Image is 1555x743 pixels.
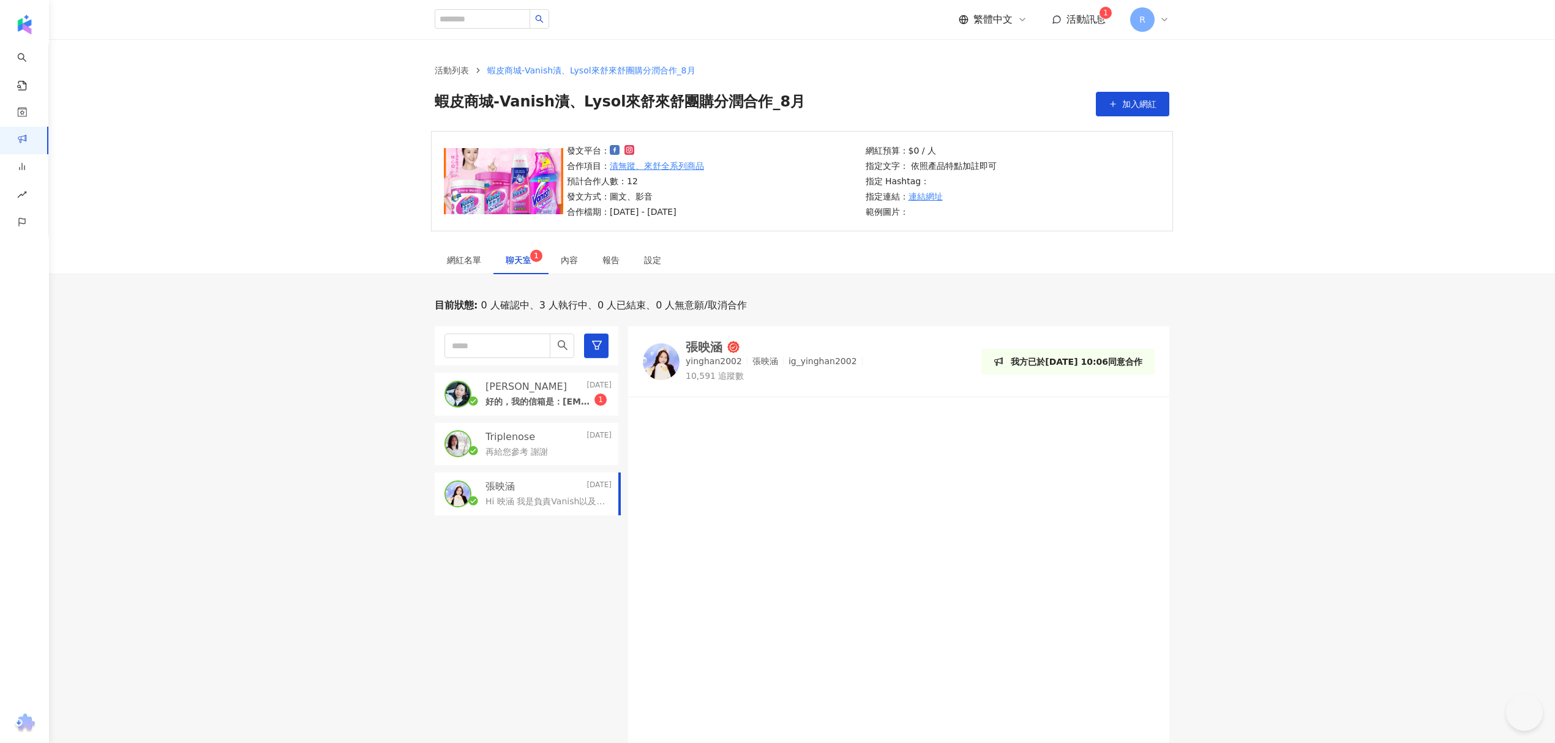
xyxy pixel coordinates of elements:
sup: 1 [530,250,542,262]
img: KOL Avatar [446,482,470,506]
p: 指定連結： [866,190,997,203]
p: 網紅預算：$0 / 人 [866,144,997,157]
p: 張映涵 [485,480,515,493]
sup: 1 [1100,7,1112,19]
p: 發文方式：圖文、影音 [567,190,704,203]
p: yinghan2002 [686,356,742,368]
span: 加入網紅 [1122,99,1156,109]
span: 聊天室 [506,256,536,264]
p: [PERSON_NAME] [485,380,567,394]
span: search [535,15,544,23]
p: 指定 Hashtag： [866,174,997,188]
div: 內容 [561,253,578,267]
a: 活動列表 [432,64,471,77]
a: KOL Avatar張映涵yinghan2002張映涵ig_yinghan200210,591 追蹤數 [643,341,867,382]
p: Triplenose [485,430,535,444]
p: 好的，我的信箱是：[EMAIL_ADDRESS][DOMAIN_NAME]，再麻煩囉謝謝 [485,396,594,408]
p: 預計合作人數：12 [567,174,704,188]
div: 設定 [644,253,661,267]
p: [DATE] [586,380,612,394]
span: 活動訊息 [1066,13,1106,25]
span: 蝦皮商城-Vanish漬、Lysol來舒來舒團購分潤合作_8月 [435,92,805,116]
p: 我方已於[DATE] 10:06同意合作 [1011,355,1142,368]
button: 加入網紅 [1096,92,1169,116]
p: 範例圖片： [866,205,997,218]
p: 10,591 追蹤數 [686,370,867,383]
a: search [17,44,42,92]
span: filter [591,340,602,351]
p: 合作檔期：[DATE] - [DATE] [567,205,704,218]
img: 漬無蹤、來舒全系列商品 [444,148,563,214]
p: 指定文字： 依照產品特點加註即可 [866,159,997,173]
p: Hi 映涵 我是負責Vanish以及Lysol的窗口[PERSON_NAME] 這次想開團合作的商品主要會是漬無蹤去漬凝膠以及來舒的抗菌噴霧 Vanish去漬凝膠：[URL][DOMAIN_NA... [485,496,607,508]
span: 0 人確認中、3 人執行中、0 人已結束、0 人無意願/取消合作 [478,299,746,312]
div: 張映涵 [686,341,722,353]
div: 報告 [602,253,620,267]
span: 1 [1103,9,1108,17]
img: KOL Avatar [643,343,680,380]
span: 蝦皮商城-Vanish漬、Lysol來舒來舒團購分潤合作_8月 [487,65,695,75]
span: rise [17,182,27,210]
p: 再給您參考 謝謝 [485,446,548,458]
div: 網紅名單 [447,253,481,267]
p: 合作項目： [567,159,704,173]
span: 1 [598,395,603,404]
p: [DATE] [586,480,612,493]
a: 漬無蹤、來舒全系列商品 [610,159,704,173]
span: 1 [534,252,539,260]
span: R [1139,13,1145,26]
p: [DATE] [586,430,612,444]
img: KOL Avatar [446,431,470,456]
a: 連結網址 [909,190,943,203]
p: 張映涵 [752,356,778,368]
span: 繁體中文 [973,13,1013,26]
p: ig_yinghan2002 [789,356,857,368]
span: search [557,340,568,351]
p: 目前狀態 : [435,299,478,312]
img: KOL Avatar [446,382,470,406]
sup: 1 [594,394,607,406]
p: 發文平台： [567,144,704,157]
iframe: Help Scout Beacon - Open [1506,694,1543,731]
img: chrome extension [13,714,37,733]
img: logo icon [15,15,34,34]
